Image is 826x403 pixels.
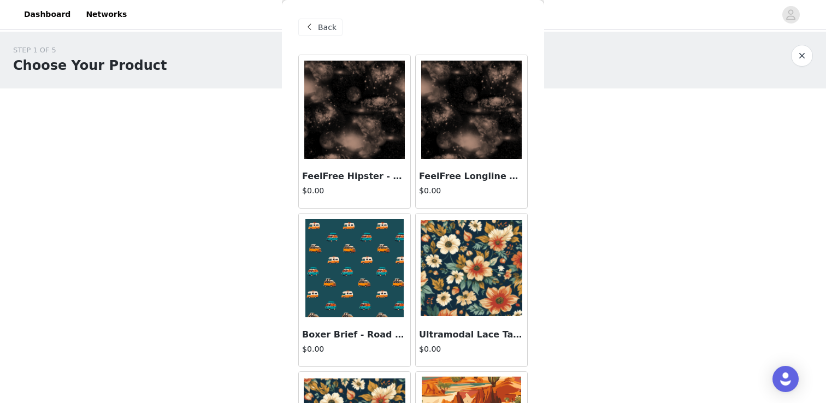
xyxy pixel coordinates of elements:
h4: $0.00 [302,343,407,355]
a: Networks [79,2,133,27]
a: Dashboard [17,2,77,27]
h3: Boxer Brief - Road Trip [302,328,407,341]
h4: $0.00 [419,185,524,197]
div: STEP 1 OF 5 [13,45,167,56]
div: avatar [786,6,796,23]
img: Boxer Brief - Road Trip [305,219,404,317]
h4: $0.00 [419,343,524,355]
h3: FeelFree Hipster - Universe 2.0 [302,170,407,183]
span: Back [318,22,337,33]
h1: Choose Your Product [13,56,167,75]
img: FeelFree Hipster - Universe 2.0 [304,61,405,159]
div: Open Intercom Messenger [772,366,799,392]
h3: FeelFree Longline Bralette - Universe 2.0 [419,170,524,183]
h4: $0.00 [302,185,407,197]
h3: Ultramodal Lace Tanga - In Bloom [419,328,524,341]
img: FeelFree Longline Bralette - Universe 2.0 [421,61,522,159]
img: Ultramodal Lace Tanga - In Bloom [421,220,522,316]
